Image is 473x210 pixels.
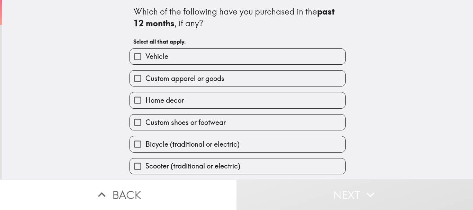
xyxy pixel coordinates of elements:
[145,52,168,61] span: Vehicle
[130,136,345,152] button: Bicycle (traditional or electric)
[133,38,342,45] h6: Select all that apply.
[237,179,473,210] button: Next
[145,161,240,171] span: Scooter (traditional or electric)
[145,95,184,105] span: Home decor
[130,49,345,64] button: Vehicle
[145,118,226,127] span: Custom shoes or footwear
[145,139,240,149] span: Bicycle (traditional or electric)
[130,158,345,174] button: Scooter (traditional or electric)
[133,6,342,29] div: Which of the following have you purchased in the , if any?
[130,115,345,130] button: Custom shoes or footwear
[133,6,337,28] b: past 12 months
[130,92,345,108] button: Home decor
[130,71,345,86] button: Custom apparel or goods
[145,74,224,83] span: Custom apparel or goods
